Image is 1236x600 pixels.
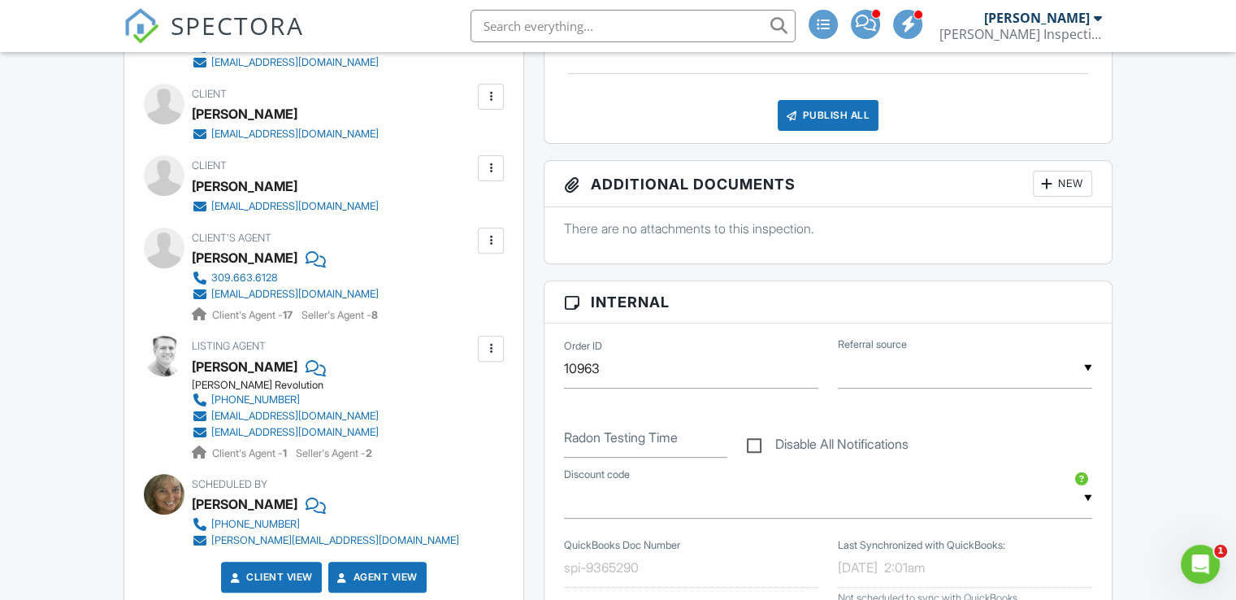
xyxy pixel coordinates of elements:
label: Radon Testing Time [564,428,678,446]
label: Referral source [838,337,907,352]
label: QuickBooks Doc Number [564,538,680,553]
div: [PERSON_NAME] [984,10,1090,26]
a: [EMAIL_ADDRESS][DOMAIN_NAME] [192,408,379,424]
a: [EMAIL_ADDRESS][DOMAIN_NAME] [192,424,379,441]
a: [EMAIL_ADDRESS][DOMAIN_NAME] [192,126,379,142]
strong: 8 [371,309,378,321]
div: [PHONE_NUMBER] [211,393,300,407]
div: SEGO Inspections Inc. [939,26,1102,42]
span: 1 [1214,545,1227,558]
div: [PHONE_NUMBER] [211,518,300,531]
a: Agent View [334,569,418,585]
a: [PHONE_NUMBER] [192,392,379,408]
a: 309.663.6128 [192,270,379,286]
div: [PERSON_NAME] [192,174,297,198]
span: Client's Agent [192,232,271,244]
h3: Internal [544,281,1112,324]
a: [PHONE_NUMBER] [192,516,459,533]
div: [PERSON_NAME] [192,492,297,516]
div: [EMAIL_ADDRESS][DOMAIN_NAME] [211,200,379,213]
div: [EMAIL_ADDRESS][DOMAIN_NAME] [211,426,379,439]
div: [PERSON_NAME][EMAIL_ADDRESS][DOMAIN_NAME] [211,534,459,547]
label: Order ID [564,339,602,354]
span: Client [192,159,227,172]
a: [PERSON_NAME] [192,246,297,270]
a: [EMAIL_ADDRESS][DOMAIN_NAME] [192,198,379,215]
div: [EMAIL_ADDRESS][DOMAIN_NAME] [211,410,379,423]
span: Seller's Agent - [296,447,372,459]
div: [EMAIL_ADDRESS][DOMAIN_NAME] [211,56,379,69]
a: [EMAIL_ADDRESS][DOMAIN_NAME] [192,54,379,71]
input: Search everything... [471,10,796,42]
span: Seller's Agent - [301,309,378,321]
p: There are no attachments to this inspection. [564,220,1092,237]
span: Client's Agent - [212,309,295,321]
strong: 2 [366,447,372,459]
div: [EMAIL_ADDRESS][DOMAIN_NAME] [211,288,379,301]
span: SPECTORA [171,8,304,42]
span: Client [192,88,227,100]
div: [PERSON_NAME] [192,102,297,126]
a: SPECTORA [124,22,304,56]
a: Client View [227,569,313,585]
img: The Best Home Inspection Software - Spectora [124,8,159,44]
iframe: Intercom live chat [1181,545,1220,584]
span: Scheduled By [192,478,267,490]
span: Listing Agent [192,340,266,352]
span: Client's Agent - [212,447,289,459]
strong: 1 [283,447,287,459]
label: Discount code [564,467,630,482]
a: [PERSON_NAME] [192,354,297,379]
label: Disable All Notifications [747,437,909,457]
div: New [1033,171,1092,197]
input: Radon Testing Time [564,418,727,458]
strong: 17 [283,309,293,321]
div: [EMAIL_ADDRESS][DOMAIN_NAME] [211,128,379,141]
div: [PERSON_NAME] Revolution [192,379,392,392]
label: Last Synchronized with QuickBooks: [838,538,1005,553]
a: [EMAIL_ADDRESS][DOMAIN_NAME] [192,286,379,302]
h3: Additional Documents [544,161,1112,207]
div: Publish All [778,100,879,131]
a: [PERSON_NAME][EMAIL_ADDRESS][DOMAIN_NAME] [192,533,459,549]
div: 309.663.6128 [211,272,278,285]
